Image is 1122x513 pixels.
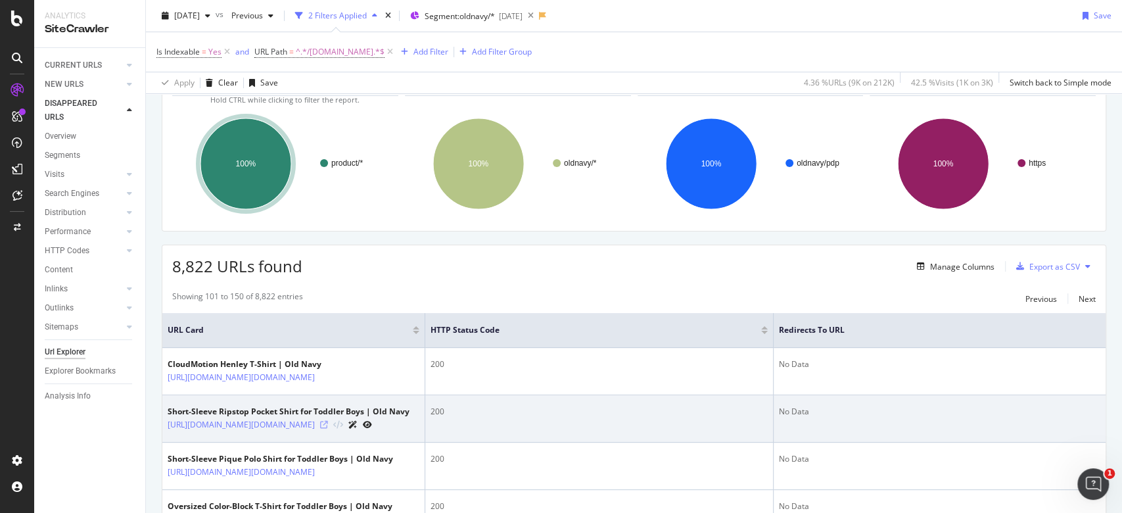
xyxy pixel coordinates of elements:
span: Redirects to URL [779,324,1081,336]
button: Add Filter Group [454,44,532,60]
a: Distribution [45,206,123,220]
div: DISAPPEARED URLS [45,97,111,124]
div: Switch back to Simple mode [1010,77,1111,88]
button: Clear [200,72,238,93]
div: 42.5 % Visits ( 1K on 3K ) [911,77,993,88]
div: times [383,9,394,22]
svg: A chart. [638,107,860,221]
a: Visits [45,168,123,182]
div: [DATE] [499,11,523,22]
a: HTTP Codes [45,244,123,258]
a: Search Engines [45,187,123,201]
button: Previous [226,5,279,26]
div: Add Filter [413,46,448,57]
div: 2 Filters Applied [308,10,367,21]
div: Manage Columns [930,261,994,272]
button: Segment:oldnavy/*[DATE] [405,5,523,26]
div: Short-Sleeve Ripstop Pocket Shirt for Toddler Boys | Old Navy [168,406,409,418]
button: Previous [1025,291,1057,306]
iframe: Intercom live chat [1077,468,1109,500]
button: Switch back to Simple mode [1004,72,1111,93]
svg: A chart. [870,107,1092,221]
span: 1 [1104,468,1115,479]
button: 2 Filters Applied [290,5,383,26]
text: oldnavy/pdp [797,159,839,168]
div: 200 [431,358,768,370]
a: DISAPPEARED URLS [45,97,123,124]
div: No Data [779,453,1100,465]
span: vs [216,9,226,20]
a: [URL][DOMAIN_NAME][DOMAIN_NAME] [168,466,315,479]
svg: A chart. [172,107,395,221]
div: Sitemaps [45,320,78,334]
div: Search Engines [45,187,99,201]
div: Content [45,263,73,277]
text: 100% [236,159,256,168]
a: Outlinks [45,301,123,315]
span: HTTP Status Code [431,324,741,336]
button: Save [1077,5,1111,26]
div: Distribution [45,206,86,220]
div: Analytics [45,11,135,22]
div: Save [1094,10,1111,21]
text: https [1029,159,1046,168]
div: Previous [1025,293,1057,305]
a: URL Inspection [363,418,372,431]
button: View HTML Source [333,421,343,430]
a: [URL][DOMAIN_NAME][DOMAIN_NAME] [168,418,315,431]
a: Sitemaps [45,320,123,334]
div: Add Filter Group [472,46,532,57]
text: 100% [701,159,721,168]
a: [URL][DOMAIN_NAME][DOMAIN_NAME] [168,371,315,384]
span: URL Card [168,324,409,336]
div: Explorer Bookmarks [45,364,116,378]
div: CloudMotion Henley T-Shirt | Old Navy [168,358,372,370]
div: NEW URLS [45,78,83,91]
a: Overview [45,130,136,143]
text: product/* [331,159,363,168]
button: Apply [156,72,195,93]
div: Clear [218,77,238,88]
button: [DATE] [156,5,216,26]
span: 2025 Aug. 27th [174,10,200,21]
span: ^.*/[DOMAIN_NAME].*$ [296,43,385,61]
span: 8,822 URLs found [172,255,302,277]
div: Short-Sleeve Pique Polo Shirt for Toddler Boys | Old Navy [168,453,393,465]
div: No Data [779,358,1100,370]
button: and [235,45,249,58]
div: Outlinks [45,301,74,315]
svg: A chart. [405,107,628,221]
a: Visit Online Page [320,421,328,429]
div: HTTP Codes [45,244,89,258]
a: Inlinks [45,282,123,296]
text: oldnavy/* [564,159,597,168]
div: No Data [779,501,1100,512]
div: SiteCrawler [45,22,135,37]
a: NEW URLS [45,78,123,91]
span: = [202,46,206,57]
span: Segment: oldnavy/* [425,11,495,22]
a: CURRENT URLS [45,59,123,72]
button: Add Filter [396,44,448,60]
button: Next [1079,291,1096,306]
span: Yes [208,43,222,61]
div: Inlinks [45,282,68,296]
div: Next [1079,293,1096,305]
div: No Data [779,406,1100,418]
div: Oversized Color-Block T-Shirt for Toddler Boys | Old Navy [168,501,392,512]
div: 200 [431,406,768,418]
span: Is Indexable [156,46,200,57]
div: 4.36 % URLs ( 9K on 212K ) [804,77,895,88]
div: and [235,46,249,57]
a: Analysis Info [45,389,136,403]
span: Hold CTRL while clicking to filter the report. [210,95,360,105]
a: Explorer Bookmarks [45,364,136,378]
div: Overview [45,130,76,143]
div: 200 [431,453,768,465]
div: Url Explorer [45,345,85,359]
div: Apply [174,77,195,88]
text: 100% [933,159,954,168]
